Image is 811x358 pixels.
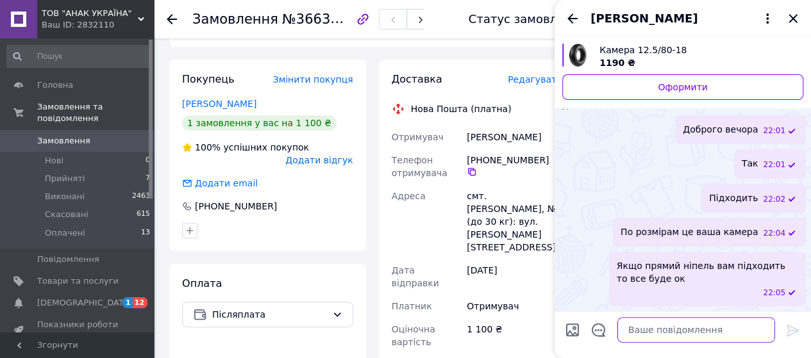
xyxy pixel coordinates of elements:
span: Замовлення [37,135,90,147]
div: Ваш ID: 2832110 [42,19,154,31]
span: Повідомлення [37,254,99,265]
span: 1190 ₴ [599,58,635,68]
span: 22:01 12.10.2025 [763,126,785,136]
span: 0 [146,155,150,167]
div: Статус замовлення [469,13,587,26]
span: 22:04 12.10.2025 [763,228,785,239]
div: [PERSON_NAME] [464,126,565,149]
span: Оплата [182,277,222,289]
span: [DEMOGRAPHIC_DATA] [37,297,132,309]
div: [PHONE_NUMBER] [467,154,562,177]
button: Закрити [785,11,801,26]
input: Пошук [6,45,151,68]
div: Додати email [181,177,259,190]
span: Показники роботи компанії [37,319,119,342]
span: Телефон отримувача [392,155,447,178]
span: Прийняті [45,173,85,184]
div: успішних покупок [182,141,309,154]
span: Товари та послуги [37,275,119,287]
div: Нова Пошта (платна) [408,102,515,115]
span: 7 [146,173,150,184]
div: [PHONE_NUMBER] [194,200,278,213]
div: смт. [PERSON_NAME], №1 (до 30 кг): вул. [PERSON_NAME][STREET_ADDRESS] [464,184,565,259]
span: Платник [392,301,432,311]
span: Якщо прямий ніпель вам підходить то все буде ок [617,259,798,285]
span: Замовлення [192,12,278,27]
div: Додати email [194,177,259,190]
span: Покупець [182,73,235,85]
span: 100% [195,142,221,152]
span: По розмірам це ваша камера [621,225,758,239]
div: 1 100 ₴ [464,318,565,354]
span: Післяплата [212,307,327,321]
span: Так [742,157,758,170]
span: 2463 [132,191,150,202]
span: Виконані [45,191,85,202]
span: 615 [137,209,150,220]
span: Камера 12.5/80-18 [599,44,793,56]
span: Редагувати [508,74,562,85]
div: [DATE] [464,259,565,295]
span: №366342691 [282,11,373,27]
span: 12 [133,297,147,308]
span: Оплачені [45,227,85,239]
span: Отримувач [392,132,444,142]
span: Доброго вечора [683,123,758,136]
span: Скасовані [45,209,88,220]
span: Оціночна вартість [392,324,435,347]
a: Оформити [562,74,803,100]
a: [PERSON_NAME] [182,99,256,109]
button: [PERSON_NAME] [590,10,775,27]
span: Головна [37,79,73,91]
a: Переглянути товар [562,44,803,69]
span: 22:01 12.10.2025 [763,159,785,170]
span: Підходить [709,191,758,205]
button: Назад [565,11,580,26]
button: Відкрити шаблони відповідей [590,321,607,338]
div: Отримувач [464,295,565,318]
span: ТОВ "АНАК УКРАЇНА" [42,8,138,19]
div: Повернутися назад [167,13,177,26]
span: 13 [141,227,150,239]
span: 22:05 12.10.2025 [763,288,785,298]
span: 22:02 12.10.2025 [763,194,785,205]
span: Змінити покупця [273,74,353,85]
span: Доставка [392,73,442,85]
span: Замовлення та повідомлення [37,101,154,124]
span: 1 [122,297,133,308]
div: 1 замовлення у вас на 1 100 ₴ [182,115,337,131]
span: [PERSON_NAME] [590,10,698,27]
span: Додати відгук [285,155,353,165]
img: 4051991124_w640_h640_kamera-12580-18.jpg [566,44,589,67]
span: Дата відправки [392,265,439,288]
span: Нові [45,155,63,167]
span: Адреса [392,191,426,201]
